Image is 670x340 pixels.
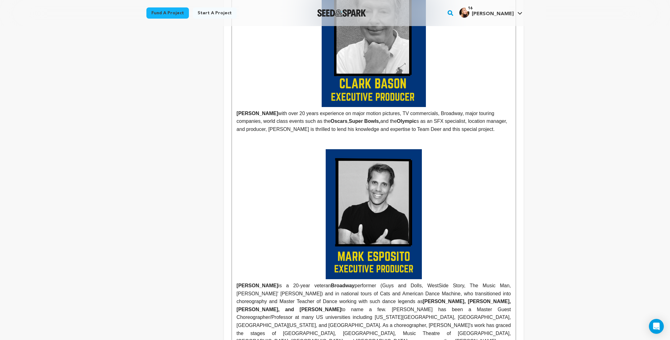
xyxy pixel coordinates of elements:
[331,119,347,124] strong: Oscars
[459,8,514,18] div: Julia C.'s Profile
[459,8,469,18] img: 9bca477974fd9e9f.jpg
[649,319,664,334] div: Open Intercom Messenger
[237,110,511,133] p: with over 20 years experience on major motion pictures, TV commercials, Broadway, major touring c...
[237,283,278,288] strong: [PERSON_NAME]
[458,7,524,20] span: Julia C.'s Profile
[193,7,237,19] a: Start a project
[472,11,514,16] span: [PERSON_NAME]
[237,299,512,312] strong: [PERSON_NAME], [PERSON_NAME], [PERSON_NAME], and [PERSON_NAME]
[146,7,189,19] a: Fund a project
[317,9,366,17] img: Seed&Spark Logo Dark Mode
[382,283,439,288] span: Guys and Dolls, West
[349,119,380,124] strong: Super Bowls,
[326,149,422,279] img: 1755718150-Screenshot%202025-08-20%20at%203.28.24%20PM.png
[458,7,524,18] a: Julia C.'s Profile
[317,9,366,17] a: Seed&Spark Homepage
[237,111,278,116] strong: [PERSON_NAME]
[466,5,475,11] span: 16
[397,119,416,124] strong: Olympic
[331,283,355,288] strong: Broadway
